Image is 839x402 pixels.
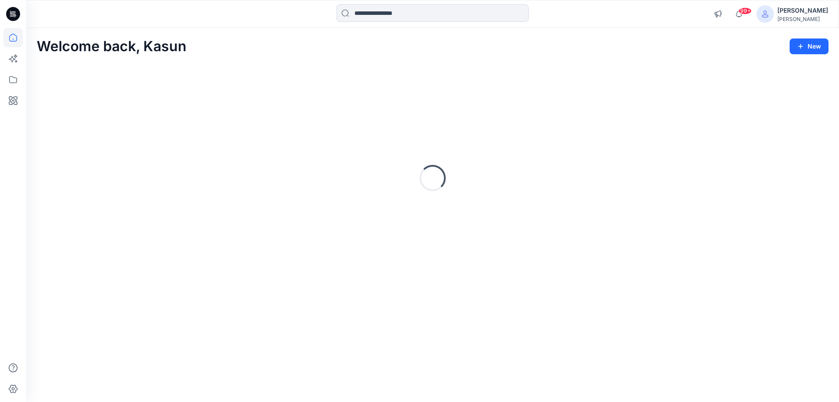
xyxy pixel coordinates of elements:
[790,38,829,54] button: New
[738,7,752,14] span: 99+
[777,16,828,22] div: [PERSON_NAME]
[762,10,769,17] svg: avatar
[37,38,187,55] h2: Welcome back, Kasun
[777,5,828,16] div: [PERSON_NAME]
